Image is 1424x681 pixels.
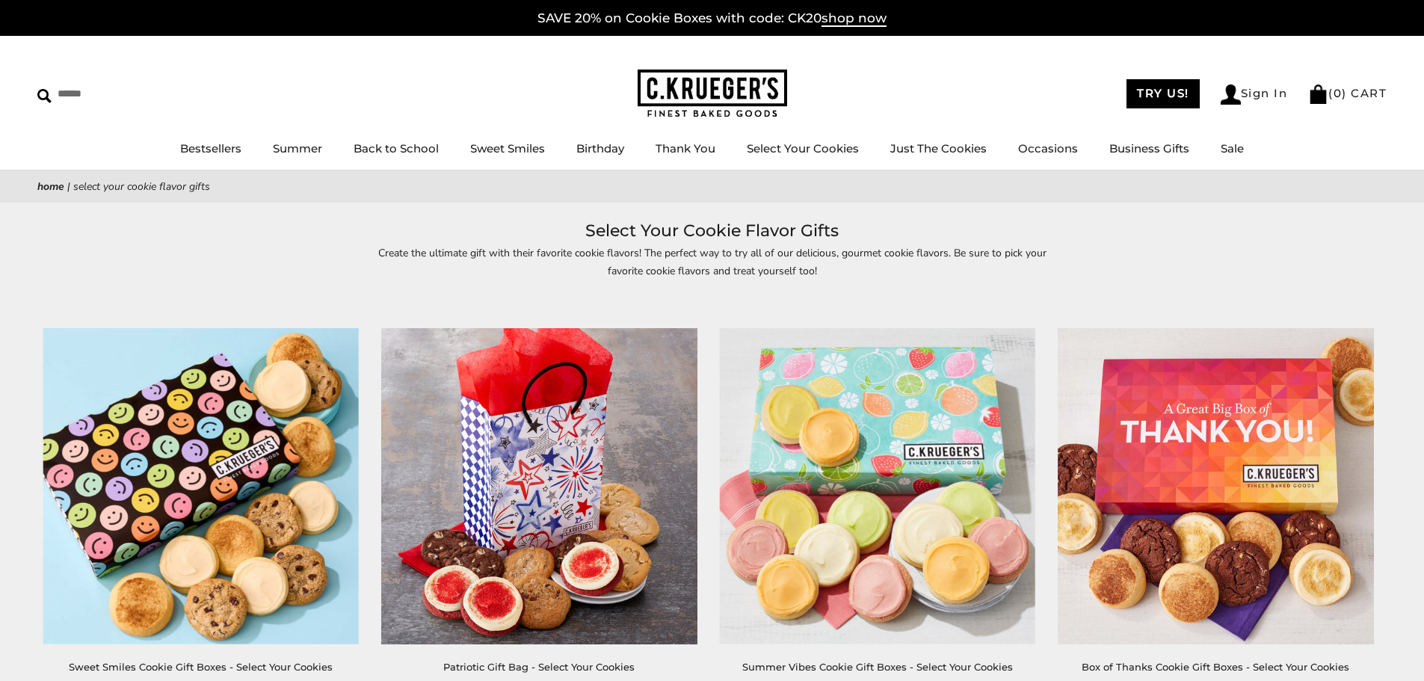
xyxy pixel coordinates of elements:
[1221,84,1241,105] img: Account
[1126,79,1200,108] a: TRY US!
[822,10,887,27] span: shop now
[1308,86,1387,100] a: (0) CART
[720,328,1035,644] img: Summer Vibes Cookie Gift Boxes - Select Your Cookies
[1308,84,1328,104] img: Bag
[1109,141,1189,155] a: Business Gifts
[1221,141,1244,155] a: Sale
[1334,86,1343,100] span: 0
[37,82,215,105] input: Search
[537,10,887,27] a: SAVE 20% on Cookie Boxes with code: CK20shop now
[37,178,1387,195] nav: breadcrumbs
[1221,84,1288,105] a: Sign In
[742,661,1013,673] a: Summer Vibes Cookie Gift Boxes - Select Your Cookies
[73,179,210,194] span: Select Your Cookie Flavor Gifts
[1018,141,1078,155] a: Occasions
[443,661,635,673] a: Patriotic Gift Bag - Select Your Cookies
[69,661,333,673] a: Sweet Smiles Cookie Gift Boxes - Select Your Cookies
[43,328,359,644] img: Sweet Smiles Cookie Gift Boxes - Select Your Cookies
[638,70,787,118] img: C.KRUEGER'S
[273,141,322,155] a: Summer
[37,89,52,103] img: Search
[67,179,70,194] span: |
[890,141,987,155] a: Just The Cookies
[576,141,624,155] a: Birthday
[381,328,697,644] img: Patriotic Gift Bag - Select Your Cookies
[180,141,241,155] a: Bestsellers
[656,141,715,155] a: Thank You
[747,141,859,155] a: Select Your Cookies
[354,141,439,155] a: Back to School
[37,179,64,194] a: Home
[470,141,545,155] a: Sweet Smiles
[60,218,1364,244] h1: Select Your Cookie Flavor Gifts
[1058,328,1373,644] img: Box of Thanks Cookie Gift Boxes - Select Your Cookies
[369,244,1056,279] p: Create the ultimate gift with their favorite cookie flavors! The perfect way to try all of our de...
[1082,661,1349,673] a: Box of Thanks Cookie Gift Boxes - Select Your Cookies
